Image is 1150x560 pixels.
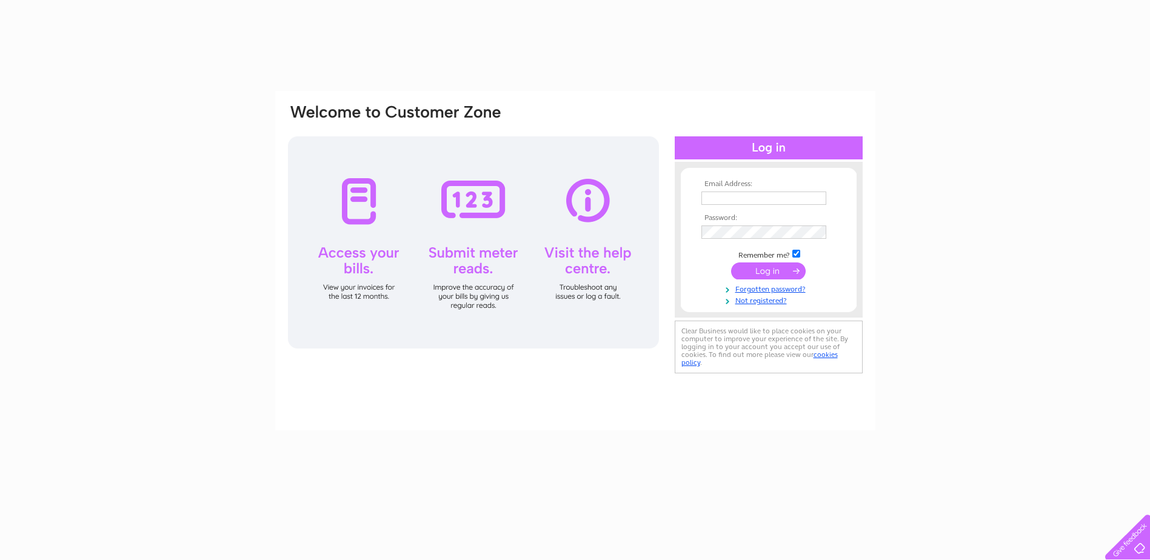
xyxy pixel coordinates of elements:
[701,294,839,305] a: Not registered?
[698,214,839,222] th: Password:
[698,248,839,260] td: Remember me?
[681,350,838,367] a: cookies policy
[698,180,839,188] th: Email Address:
[701,282,839,294] a: Forgotten password?
[731,262,806,279] input: Submit
[675,321,863,373] div: Clear Business would like to place cookies on your computer to improve your experience of the sit...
